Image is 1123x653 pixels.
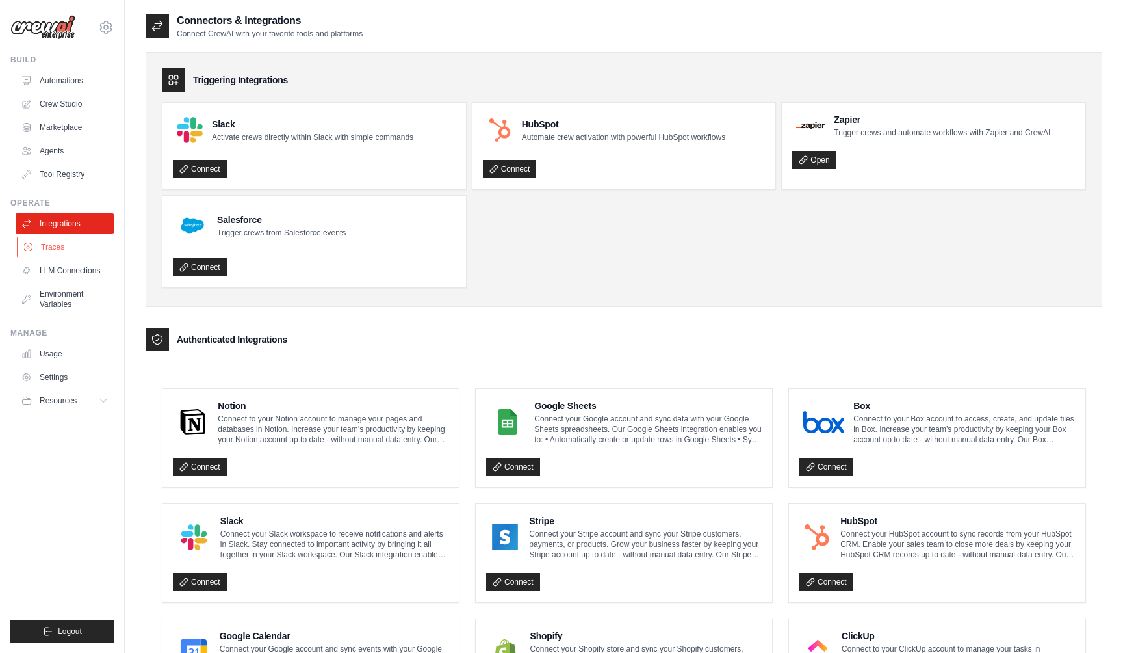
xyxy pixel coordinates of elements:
a: Connect [799,458,853,476]
p: Automate crew activation with powerful HubSpot workflows [522,132,725,142]
img: Salesforce Logo [177,210,208,241]
a: Tool Registry [16,164,114,185]
img: Notion Logo [177,409,209,435]
a: Connect [486,573,540,591]
a: Automations [16,70,114,91]
p: Connect your Slack workspace to receive notifications and alerts in Slack. Stay connected to impo... [220,529,448,560]
h4: Google Calendar [220,630,448,643]
a: Settings [16,367,114,388]
img: Zapier Logo [796,122,825,129]
span: Resources [40,395,77,406]
a: Usage [16,343,114,364]
h4: HubSpot [840,514,1075,527]
h4: Salesforce [217,213,346,226]
a: Traces [17,237,115,258]
div: Build [10,55,114,65]
img: HubSpot Logo [487,117,513,143]
img: Stripe Logo [490,524,520,550]
img: Google Sheets Logo [490,409,525,435]
h4: ClickUp [842,630,1075,643]
img: HubSpot Logo [803,524,831,550]
p: Connect your Google account and sync data with your Google Sheets spreadsheets. Our Google Sheets... [534,414,762,445]
h4: Stripe [529,514,762,527]
a: LLM Connections [16,260,114,281]
a: Connect [173,258,227,276]
span: Logout [58,626,82,637]
a: Connect [173,573,227,591]
a: Open [792,151,836,169]
h3: Triggering Integrations [193,73,288,87]
div: Manage [10,328,114,338]
h4: Shopify [530,630,762,643]
img: Slack Logo [177,524,211,550]
h4: Notion [218,399,448,412]
p: Connect CrewAI with your favorite tools and platforms [177,29,363,39]
a: Connect [486,458,540,476]
div: Operate [10,198,114,208]
button: Resources [16,390,114,411]
h4: HubSpot [522,118,725,131]
p: Trigger crews and automate workflows with Zapier and CrewAI [834,127,1050,138]
h4: Slack [220,514,448,527]
button: Logout [10,620,114,643]
p: Connect your HubSpot account to sync records from your HubSpot CRM. Enable your sales team to clo... [840,529,1075,560]
a: Environment Variables [16,284,114,315]
a: Agents [16,140,114,161]
p: Connect to your Notion account to manage your pages and databases in Notion. Increase your team’s... [218,414,448,445]
h2: Connectors & Integrations [177,13,363,29]
a: Connect [483,160,537,178]
p: Connect to your Box account to access, create, and update files in Box. Increase your team’s prod... [853,414,1075,445]
img: Box Logo [803,409,844,435]
h4: Google Sheets [534,399,762,412]
a: Connect [173,458,227,476]
img: Logo [10,15,75,40]
p: Activate crews directly within Slack with simple commands [212,132,413,142]
img: Slack Logo [177,117,203,143]
a: Crew Studio [16,94,114,114]
h4: Box [853,399,1075,412]
a: Connect [173,160,227,178]
p: Trigger crews from Salesforce events [217,228,346,238]
h4: Slack [212,118,413,131]
h4: Zapier [834,113,1050,126]
a: Connect [799,573,853,591]
a: Marketplace [16,117,114,138]
p: Connect your Stripe account and sync your Stripe customers, payments, or products. Grow your busi... [529,529,762,560]
a: Integrations [16,213,114,234]
h3: Authenticated Integrations [177,333,287,346]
